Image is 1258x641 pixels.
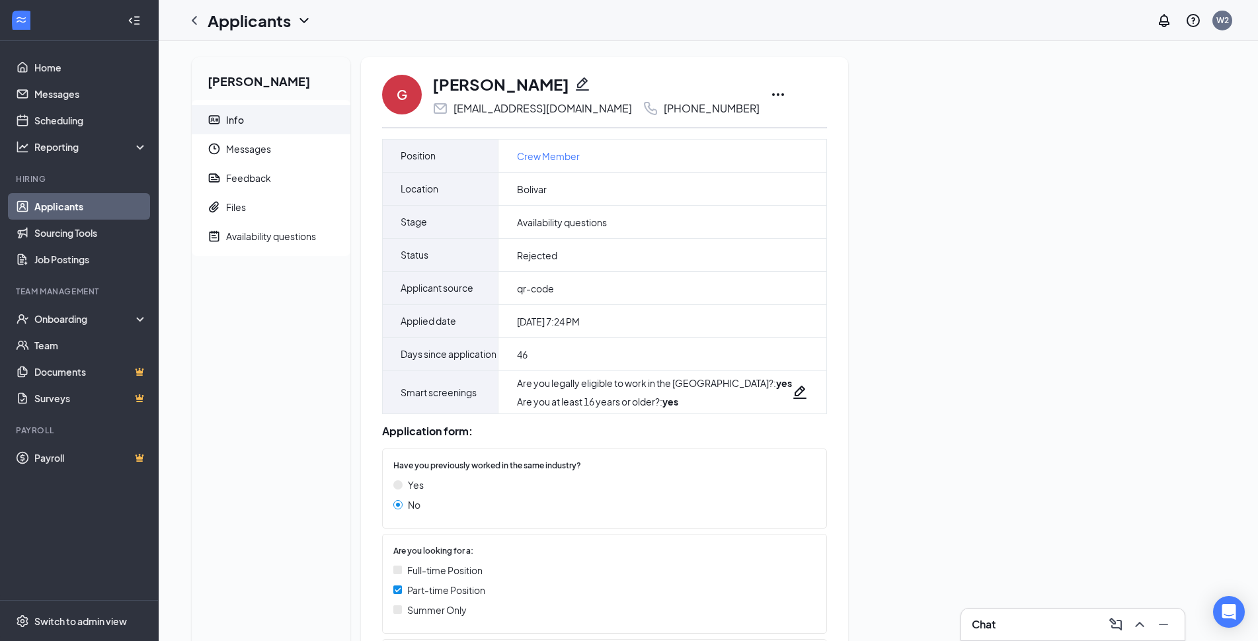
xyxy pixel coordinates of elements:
svg: Notifications [1156,13,1172,28]
span: Position [401,140,436,172]
svg: Email [432,101,448,116]
span: Stage [401,206,427,238]
span: Bolivar [517,183,547,196]
svg: Pencil [792,384,808,400]
span: Availability questions [517,216,607,229]
span: Status [401,239,428,271]
svg: Ellipses [770,87,786,103]
div: Are you at least 16 years or older? : [517,395,792,408]
div: [EMAIL_ADDRESS][DOMAIN_NAME] [453,102,632,115]
div: Switch to admin view [34,615,127,628]
button: ChevronUp [1129,614,1150,635]
span: Messages [226,134,340,163]
svg: QuestionInfo [1185,13,1201,28]
svg: UserCheck [16,312,29,325]
svg: Minimize [1156,617,1171,632]
svg: ComposeMessage [1108,617,1124,632]
a: ClockMessages [192,134,350,163]
a: Job Postings [34,246,147,273]
span: 46 [517,348,528,361]
span: Applied date [401,305,456,337]
a: ReportFeedback [192,163,350,192]
svg: NoteActive [208,230,221,243]
a: Messages [34,81,147,107]
svg: Clock [208,142,221,155]
svg: ChevronDown [296,13,312,28]
div: Open Intercom Messenger [1213,596,1245,628]
svg: ChevronUp [1132,617,1148,632]
div: [PHONE_NUMBER] [664,102,760,115]
span: Applicant source [401,272,473,304]
svg: Phone [643,101,658,116]
a: SurveysCrown [34,385,147,411]
span: Days since application [401,338,496,370]
a: Crew Member [517,149,580,163]
svg: Pencil [574,76,590,92]
span: Have you previously worked in the same industry? [393,460,581,472]
span: Part-time Position [407,583,485,597]
div: Application form: [382,425,827,438]
svg: Report [208,171,221,185]
span: No [408,497,420,512]
div: Are you legally eligible to work in the [GEOGRAPHIC_DATA]? : [517,376,792,390]
strong: yes [662,396,678,407]
span: Full-time Position [407,563,483,577]
button: ComposeMessage [1105,614,1126,635]
div: Team Management [16,286,145,297]
button: Minimize [1153,614,1174,635]
a: Applicants [34,193,147,220]
span: Summer Only [407,603,467,617]
a: DocumentsCrown [34,359,147,385]
a: Sourcing Tools [34,220,147,246]
a: NoteActiveAvailability questions [192,222,350,251]
span: Rejected [517,249,557,262]
div: G [397,85,407,104]
h1: [PERSON_NAME] [432,73,569,95]
div: Reporting [34,140,148,153]
div: Info [226,113,244,126]
div: W2 [1216,15,1229,26]
a: Home [34,54,147,81]
span: [DATE] 7:24 PM [517,315,580,328]
div: Files [226,200,246,214]
svg: Paperclip [208,200,221,214]
a: Team [34,332,147,359]
span: Are you looking for a: [393,545,473,558]
span: Location [401,173,438,205]
h2: [PERSON_NAME] [192,57,350,100]
a: ContactCardInfo [192,105,350,134]
div: Payroll [16,425,145,436]
svg: Settings [16,615,29,628]
span: Smart screenings [401,376,477,409]
h3: Chat [972,617,996,632]
div: Onboarding [34,312,136,325]
div: Hiring [16,173,145,185]
span: Yes [408,478,424,492]
span: qr-code [517,282,554,295]
a: PayrollCrown [34,445,147,471]
svg: ChevronLeft [186,13,202,28]
svg: Collapse [128,14,141,27]
div: Availability questions [226,230,316,243]
a: PaperclipFiles [192,192,350,222]
a: Scheduling [34,107,147,134]
div: Feedback [226,171,271,185]
svg: Analysis [16,140,29,153]
strong: yes [776,377,792,389]
svg: WorkstreamLogo [15,13,28,26]
svg: ContactCard [208,113,221,126]
h1: Applicants [208,9,291,32]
